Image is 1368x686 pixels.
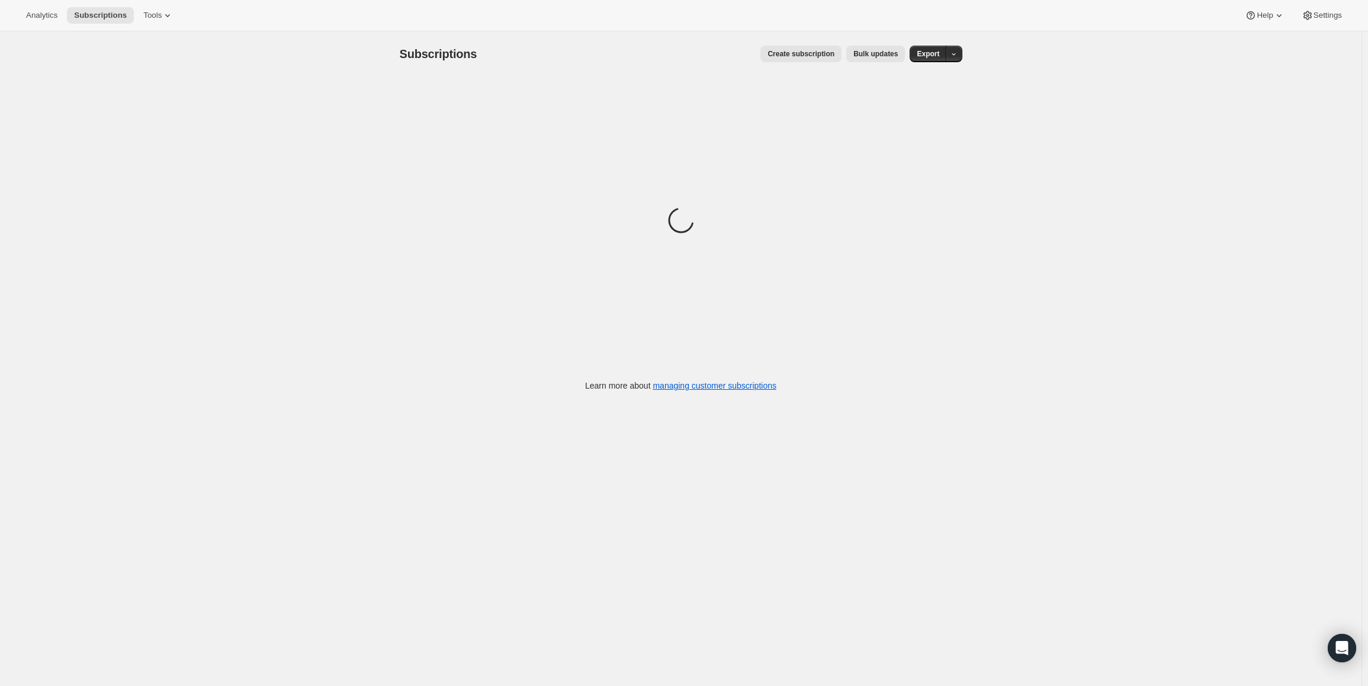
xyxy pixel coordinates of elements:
button: Help [1238,7,1292,24]
span: Subscriptions [74,11,127,20]
span: Analytics [26,11,57,20]
span: Bulk updates [853,49,898,59]
span: Export [917,49,939,59]
button: Analytics [19,7,65,24]
p: Learn more about [585,380,776,392]
span: Settings [1314,11,1342,20]
span: Tools [143,11,162,20]
span: Help [1257,11,1273,20]
button: Subscriptions [67,7,134,24]
button: Tools [136,7,181,24]
button: Settings [1295,7,1349,24]
button: Bulk updates [846,46,905,62]
button: Create subscription [760,46,842,62]
button: Export [910,46,946,62]
span: Subscriptions [400,47,477,60]
span: Create subscription [768,49,834,59]
div: Open Intercom Messenger [1328,634,1356,662]
a: managing customer subscriptions [653,381,776,390]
